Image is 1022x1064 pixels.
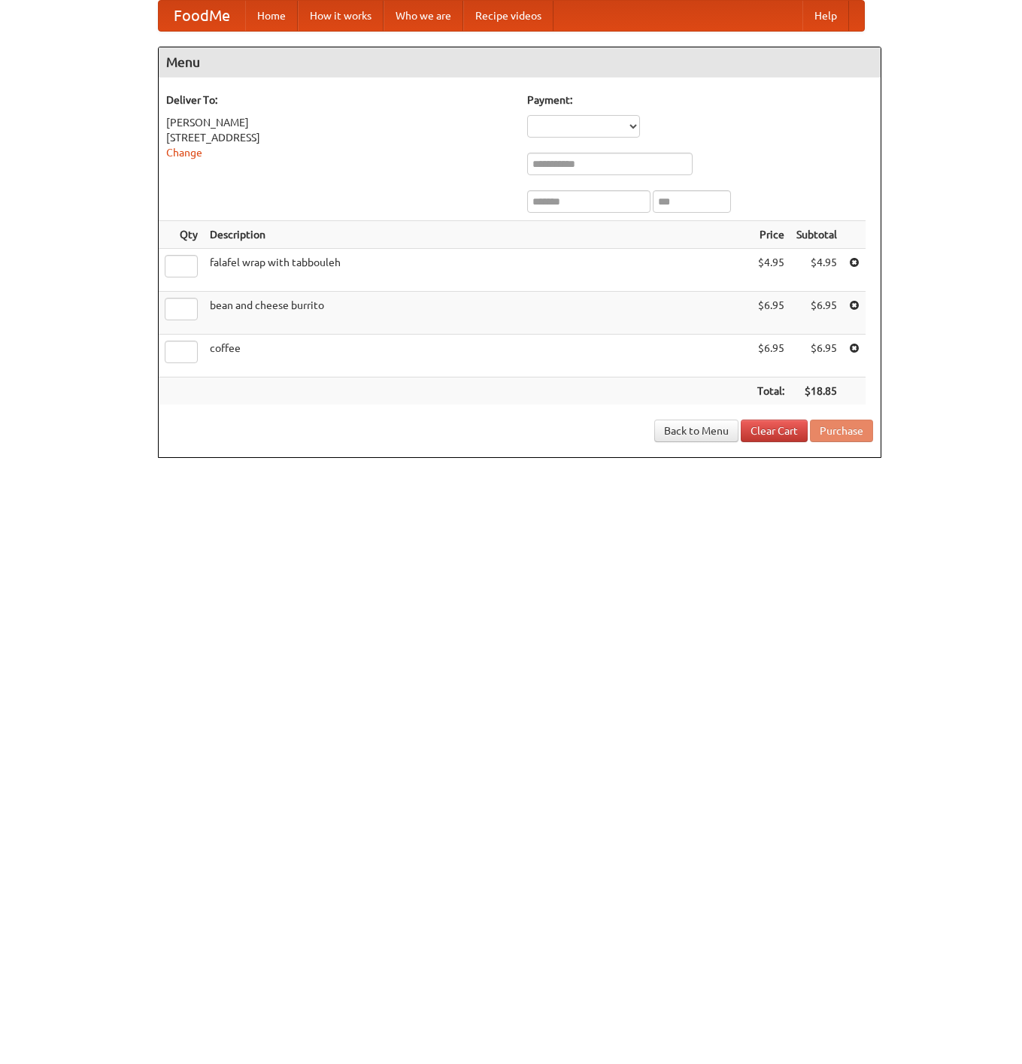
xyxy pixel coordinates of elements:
[751,292,790,335] td: $6.95
[166,92,512,108] h5: Deliver To:
[166,130,512,145] div: [STREET_ADDRESS]
[166,147,202,159] a: Change
[245,1,298,31] a: Home
[790,221,843,249] th: Subtotal
[527,92,873,108] h5: Payment:
[204,249,751,292] td: falafel wrap with tabbouleh
[751,221,790,249] th: Price
[166,115,512,130] div: [PERSON_NAME]
[159,47,881,77] h4: Menu
[790,249,843,292] td: $4.95
[463,1,553,31] a: Recipe videos
[751,249,790,292] td: $4.95
[654,420,738,442] a: Back to Menu
[159,221,204,249] th: Qty
[802,1,849,31] a: Help
[204,292,751,335] td: bean and cheese burrito
[790,292,843,335] td: $6.95
[204,221,751,249] th: Description
[790,335,843,377] td: $6.95
[751,377,790,405] th: Total:
[790,377,843,405] th: $18.85
[384,1,463,31] a: Who we are
[751,335,790,377] td: $6.95
[741,420,808,442] a: Clear Cart
[810,420,873,442] button: Purchase
[204,335,751,377] td: coffee
[298,1,384,31] a: How it works
[159,1,245,31] a: FoodMe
